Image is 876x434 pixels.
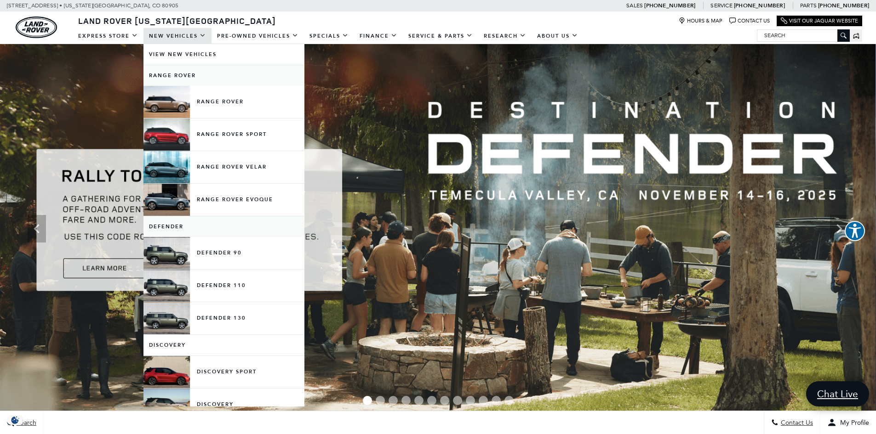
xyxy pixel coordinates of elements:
[478,28,532,44] a: Research
[757,30,849,41] input: Search
[806,381,869,406] a: Chat Live
[729,17,770,24] a: Contact Us
[401,396,411,405] span: Go to slide 4
[212,28,304,44] a: Pre-Owned Vehicles
[16,17,57,38] img: Land Rover
[845,221,865,243] aside: Accessibility Help Desk
[16,17,57,38] a: land-rover
[304,28,354,44] a: Specials
[479,396,488,405] span: Go to slide 10
[78,15,276,26] span: Land Rover [US_STATE][GEOGRAPHIC_DATA]
[440,396,449,405] span: Go to slide 7
[403,28,478,44] a: Service & Parts
[143,389,304,421] a: Discovery
[414,396,424,405] span: Go to slide 5
[143,151,304,183] a: Range Rover Velar
[427,396,436,405] span: Go to slide 6
[626,2,643,9] span: Sales
[143,216,304,237] a: Defender
[800,2,817,9] span: Parts
[836,419,869,427] span: My Profile
[28,215,46,242] div: Previous
[532,28,584,44] a: About Us
[710,2,732,9] span: Service
[73,28,143,44] a: EXPRESS STORE
[644,2,695,9] a: [PHONE_NUMBER]
[830,215,848,242] div: Next
[143,184,304,216] a: Range Rover Evoque
[734,2,785,9] a: [PHONE_NUMBER]
[143,270,304,302] a: Defender 110
[143,302,304,334] a: Defender 130
[845,221,865,241] button: Explore your accessibility options
[143,28,212,44] a: New Vehicles
[143,237,304,269] a: Defender 90
[389,396,398,405] span: Go to slide 3
[453,396,462,405] span: Go to slide 8
[5,415,26,425] section: Click to Open Cookie Consent Modal
[376,396,385,405] span: Go to slide 2
[143,335,304,355] a: Discovery
[466,396,475,405] span: Go to slide 9
[354,28,403,44] a: Finance
[143,65,304,86] a: Range Rover
[7,2,178,9] a: [STREET_ADDRESS] • [US_STATE][GEOGRAPHIC_DATA], CO 80905
[143,44,304,65] a: View New Vehicles
[813,388,863,400] span: Chat Live
[5,415,26,425] img: Opt-Out Icon
[143,118,304,151] a: Range Rover Sport
[73,28,584,44] nav: Main Navigation
[143,356,304,388] a: Discovery Sport
[679,17,722,24] a: Hours & Map
[818,2,869,9] a: [PHONE_NUMBER]
[73,15,281,26] a: Land Rover [US_STATE][GEOGRAPHIC_DATA]
[781,17,858,24] a: Visit Our Jaguar Website
[779,419,813,427] span: Contact Us
[504,396,514,405] span: Go to slide 12
[143,86,304,118] a: Range Rover
[363,396,372,405] span: Go to slide 1
[820,411,876,434] button: Open user profile menu
[492,396,501,405] span: Go to slide 11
